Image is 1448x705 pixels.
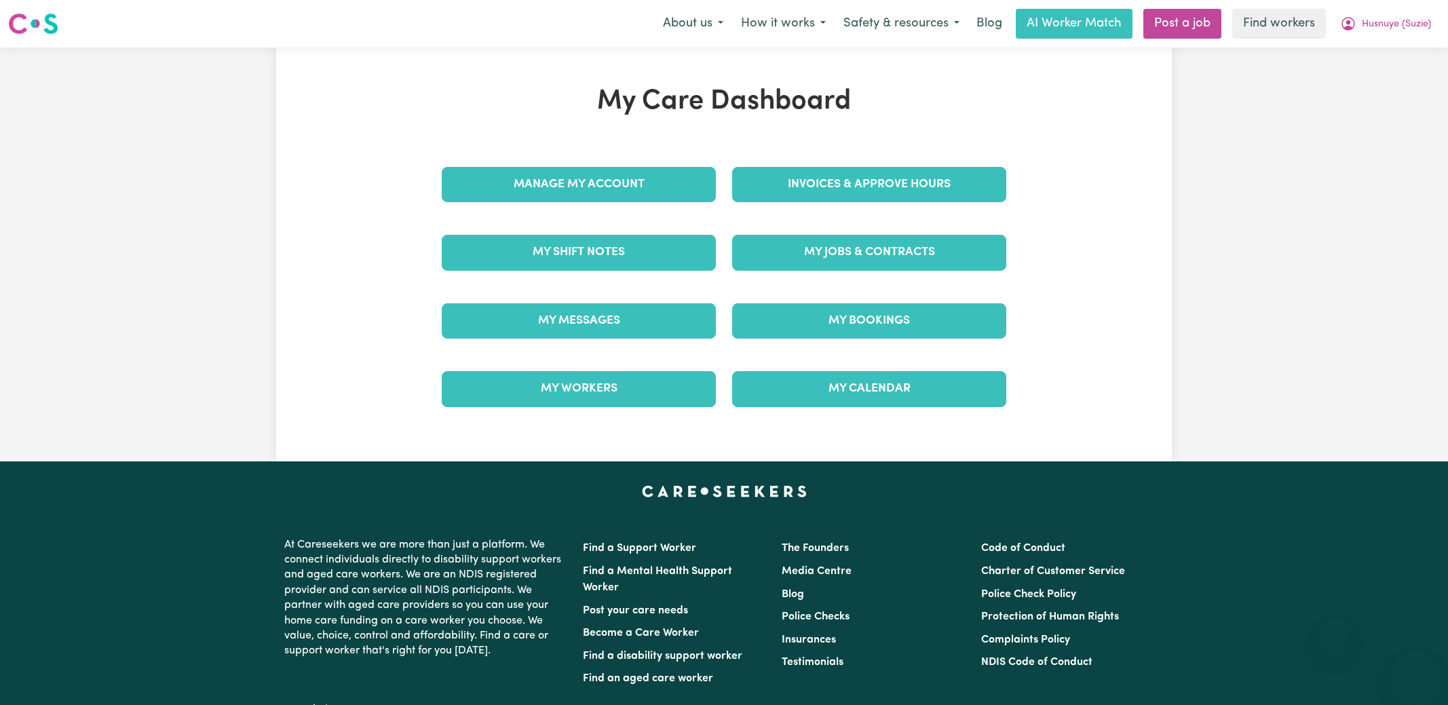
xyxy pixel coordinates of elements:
a: My Calendar [732,371,1006,406]
a: Complaints Policy [981,634,1070,645]
a: Blog [968,9,1010,39]
h1: My Care Dashboard [434,85,1014,118]
button: How it works [732,9,835,38]
a: My Workers [442,371,716,406]
a: Insurances [782,634,836,645]
a: My Jobs & Contracts [732,235,1006,270]
a: Find a Support Worker [583,543,696,554]
a: Protection of Human Rights [981,611,1119,622]
iframe: Close message [1321,618,1348,645]
a: Police Check Policy [981,589,1076,600]
a: Find workers [1232,9,1326,39]
p: At Careseekers we are more than just a platform. We connect individuals directly to disability su... [284,532,567,664]
a: Become a Care Worker [583,628,699,639]
a: NDIS Code of Conduct [981,657,1092,668]
button: Safety & resources [835,9,968,38]
a: Blog [782,589,804,600]
a: Post a job [1143,9,1221,39]
a: Post your care needs [583,605,688,616]
a: My Messages [442,303,716,339]
a: Police Checks [782,611,850,622]
button: My Account [1331,9,1440,38]
a: Find an aged care worker [583,673,713,684]
a: AI Worker Match [1016,9,1132,39]
a: Find a Mental Health Support Worker [583,566,732,593]
a: Code of Conduct [981,543,1065,554]
a: The Founders [782,543,849,554]
button: About us [654,9,732,38]
span: Husnuye (Suzie) [1362,17,1431,32]
a: Testimonials [782,657,843,668]
a: My Shift Notes [442,235,716,270]
a: Media Centre [782,566,852,577]
a: Invoices & Approve Hours [732,167,1006,202]
img: Careseekers logo [8,12,58,36]
a: Manage My Account [442,167,716,202]
a: Careseekers home page [642,486,807,497]
a: Charter of Customer Service [981,566,1125,577]
a: Careseekers logo [8,8,58,39]
a: My Bookings [732,303,1006,339]
a: Find a disability support worker [583,651,742,662]
iframe: Button to launch messaging window [1394,651,1437,694]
